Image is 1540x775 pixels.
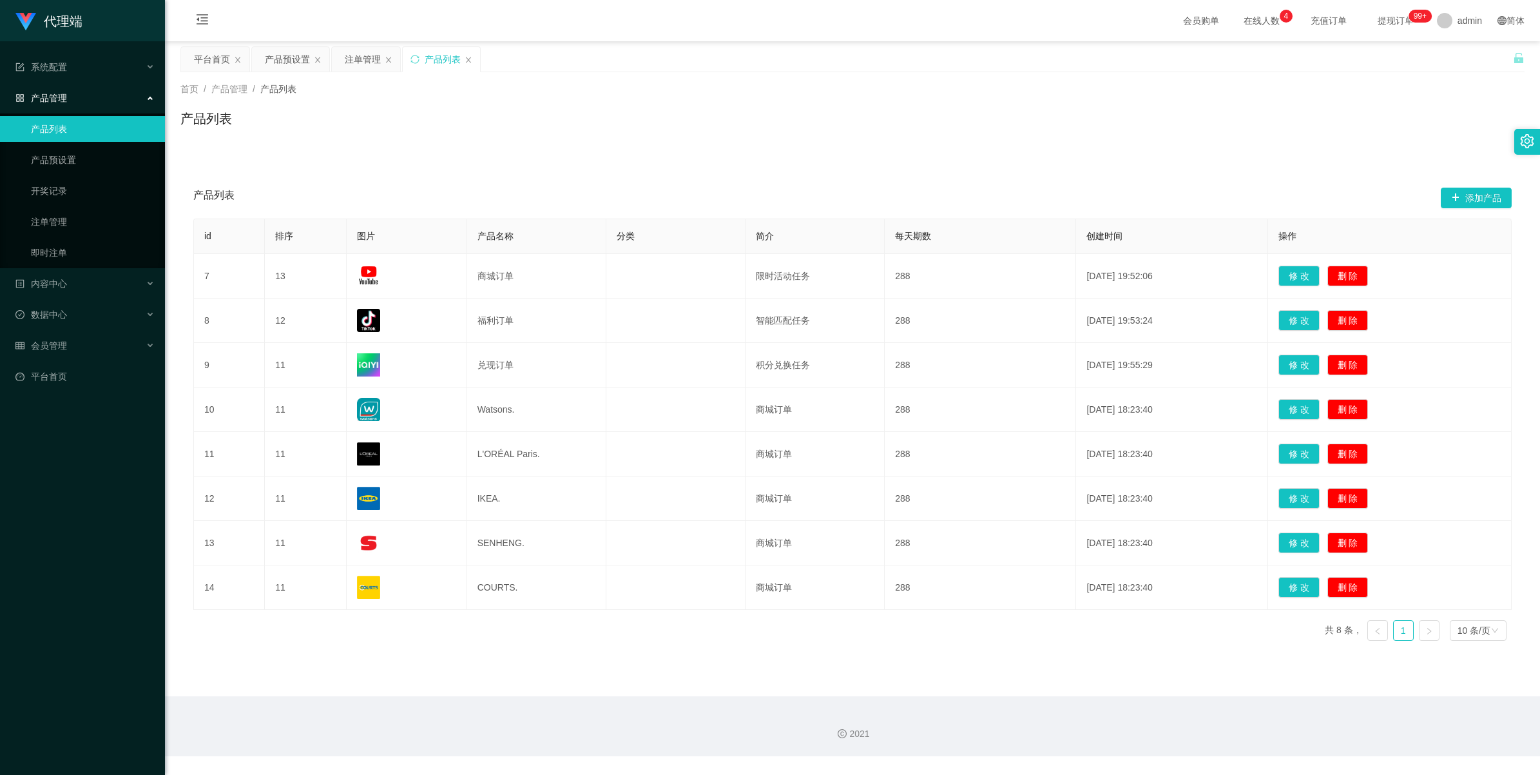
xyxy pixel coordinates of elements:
i: 图标: right [1425,627,1433,635]
i: 图标: left [1374,627,1381,635]
i: 图标: global [1497,16,1506,25]
h1: 代理端 [44,1,82,42]
span: id [204,231,211,241]
button: 删 除 [1327,444,1369,464]
span: 首页 [180,84,198,94]
i: 图标: profile [15,279,24,288]
span: 操作 [1278,231,1296,241]
span: 简介 [756,231,774,241]
span: 产品名称 [477,231,514,241]
div: 2021 [175,727,1530,741]
button: 图标: plus添加产品 [1441,188,1512,208]
span: 产品列表 [260,84,296,94]
td: 商城订单 [746,565,885,610]
td: 14 [194,565,265,610]
i: 图标: setting [1520,134,1534,148]
td: 11 [265,343,347,387]
span: 每天期数 [895,231,931,241]
i: 图标: close [234,56,242,64]
button: 删 除 [1327,533,1369,553]
span: 在线人数 [1237,16,1286,25]
sup: 4 [1280,10,1293,23]
span: 产品管理 [211,84,247,94]
a: 图标: dashboard平台首页 [15,364,155,389]
button: 删 除 [1327,488,1369,509]
td: 288 [885,432,1076,476]
span: 数据中心 [15,309,67,320]
a: 产品预设置 [31,147,155,173]
i: 图标: unlock [1513,52,1525,64]
a: 注单管理 [31,209,155,235]
td: 智能匹配任务 [746,299,885,343]
td: 积分兑换任务 [746,343,885,387]
td: 商城订单 [746,387,885,432]
td: Watsons. [467,387,606,432]
span: 提现订单 [1371,16,1420,25]
p: 4 [1284,10,1289,23]
button: 删 除 [1327,355,1369,375]
td: 288 [885,521,1076,565]
td: 限时活动任务 [746,254,885,299]
img: 68a482f25dc63.jpg [357,264,380,288]
img: 68176a989e162.jpg [357,398,380,421]
td: [DATE] 19:55:29 [1076,343,1267,387]
td: 12 [265,299,347,343]
td: SENHENG. [467,521,606,565]
li: 上一页 [1367,620,1388,641]
div: 产品列表 [425,47,461,72]
div: 注单管理 [345,47,381,72]
img: 68176f9e1526a.png [357,576,380,599]
button: 修 改 [1278,488,1320,509]
h1: 产品列表 [180,109,232,128]
span: 系统配置 [15,62,67,72]
td: L'ORÉAL Paris. [467,432,606,476]
button: 修 改 [1278,577,1320,598]
i: 图标: sync [410,55,419,64]
button: 删 除 [1327,266,1369,286]
span: 排序 [275,231,293,241]
li: 共 8 条， [1325,620,1362,641]
li: 1 [1393,620,1414,641]
td: 7 [194,254,265,299]
td: IKEA. [467,476,606,521]
button: 修 改 [1278,399,1320,420]
td: [DATE] 18:23:40 [1076,476,1267,521]
span: 充值订单 [1304,16,1353,25]
img: 68a4832333a27.png [357,309,380,332]
img: 68176f62e0d74.png [357,531,380,554]
span: / [204,84,206,94]
a: 代理端 [15,15,82,26]
span: 会员管理 [15,340,67,351]
td: 288 [885,476,1076,521]
img: 68176ef633d27.png [357,487,380,510]
i: 图标: check-circle-o [15,310,24,319]
td: 288 [885,299,1076,343]
span: 分类 [617,231,635,241]
button: 删 除 [1327,577,1369,598]
td: [DATE] 19:52:06 [1076,254,1267,299]
button: 删 除 [1327,399,1369,420]
td: [DATE] 18:23:40 [1076,432,1267,476]
td: 13 [194,521,265,565]
li: 下一页 [1419,620,1439,641]
i: 图标: close [465,56,472,64]
td: 11 [265,387,347,432]
td: 11 [194,432,265,476]
sup: 1206 [1409,10,1432,23]
td: 福利订单 [467,299,606,343]
td: 288 [885,565,1076,610]
div: 10 条/页 [1458,621,1490,640]
td: 商城订单 [467,254,606,299]
td: 11 [265,565,347,610]
td: 商城订单 [746,521,885,565]
td: 288 [885,254,1076,299]
td: 兑现订单 [467,343,606,387]
td: [DATE] 18:23:40 [1076,565,1267,610]
td: 8 [194,299,265,343]
td: 商城订单 [746,432,885,476]
i: 图标: form [15,63,24,72]
td: 12 [194,476,265,521]
span: 图片 [357,231,375,241]
a: 产品列表 [31,116,155,142]
a: 即时注单 [31,240,155,266]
